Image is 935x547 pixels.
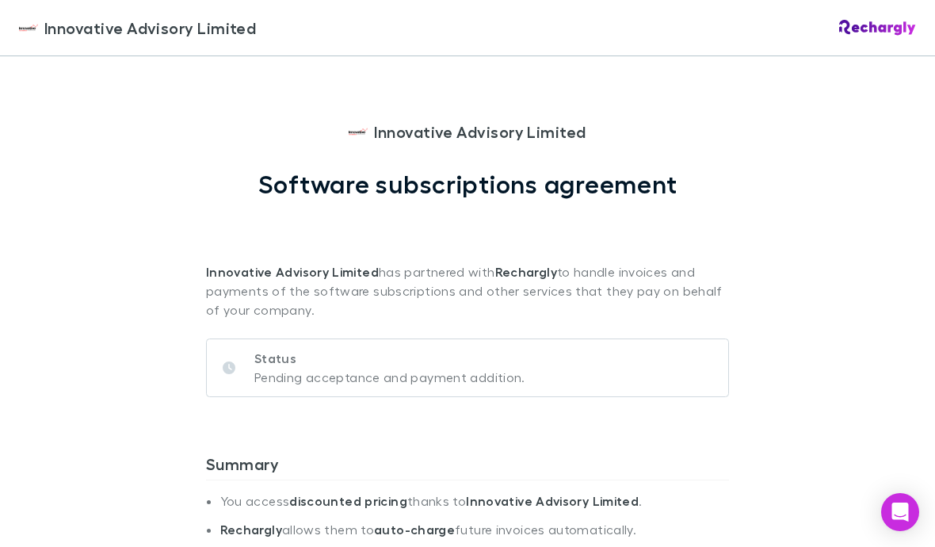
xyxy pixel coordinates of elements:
[466,493,639,509] strong: Innovative Advisory Limited
[254,368,525,387] p: Pending acceptance and payment addition.
[258,169,677,199] h1: Software subscriptions agreement
[220,522,282,537] strong: Rechargly
[44,16,256,40] span: Innovative Advisory Limited
[289,493,407,509] strong: discounted pricing
[206,264,379,280] strong: Innovative Advisory Limited
[19,18,38,37] img: Innovative Advisory Limited's Logo
[881,493,919,531] div: Open Intercom Messenger
[254,349,525,368] p: Status
[495,264,557,280] strong: Rechargly
[206,199,729,319] p: has partnered with to handle invoices and payments of the software subscriptions and other servic...
[220,493,729,522] li: You access thanks to .
[349,122,368,141] img: Innovative Advisory Limited's Logo
[206,454,729,480] h3: Summary
[374,120,586,143] span: Innovative Advisory Limited
[374,522,455,537] strong: auto-charge
[839,20,916,36] img: Rechargly Logo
